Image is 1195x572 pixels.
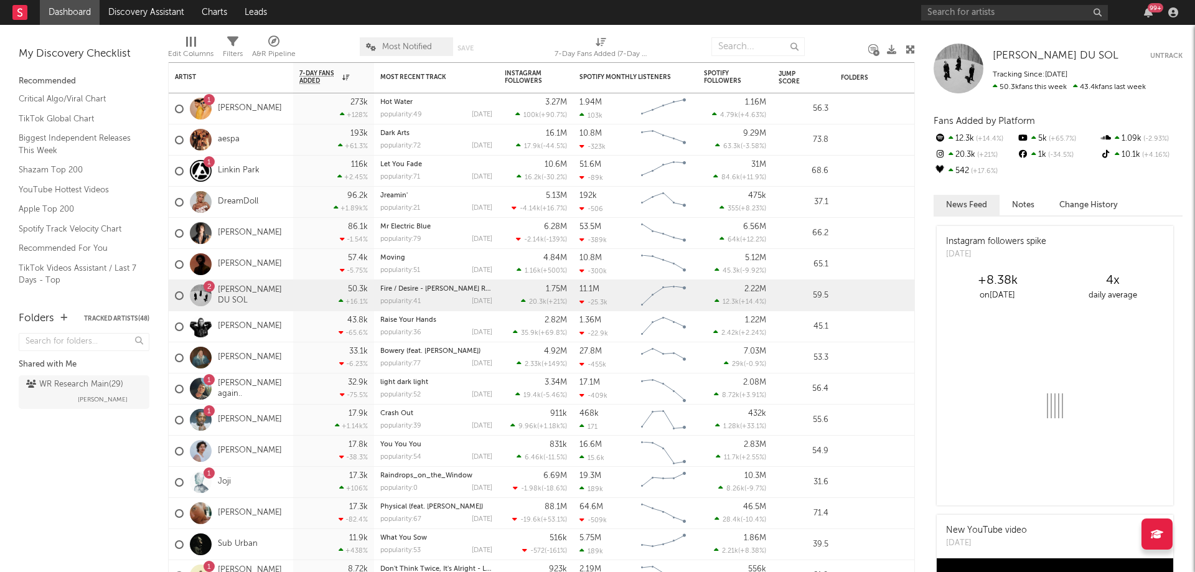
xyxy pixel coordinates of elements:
span: [PERSON_NAME] [78,392,128,407]
svg: Chart title [635,93,691,124]
div: -38.3 % [339,453,368,461]
a: Joji [218,477,231,487]
div: ( ) [517,453,567,461]
div: Recommended [19,74,149,89]
span: 16.2k [525,174,541,181]
div: -455k [579,360,606,368]
span: +4.16 % [1140,152,1169,159]
div: ( ) [719,235,766,243]
div: 2.08M [743,378,766,387]
div: -89k [579,174,603,182]
span: 1.16k [525,268,541,274]
span: +69.8 % [540,330,565,337]
span: Fans Added by Platform [934,116,1035,126]
span: 35.9k [521,330,538,337]
a: Jreamin' [380,192,408,199]
div: Instagram Followers [505,70,548,85]
div: Mr Electric Blue [380,223,492,230]
div: 1.09k [1100,131,1183,147]
span: +8.23 % [741,205,764,212]
span: +16.7 % [542,205,565,212]
div: 51.6M [579,161,601,169]
div: Moving [380,255,492,261]
div: [DATE] [946,248,1046,261]
div: 1.22M [745,316,766,324]
span: Tracking Since: [DATE] [993,71,1067,78]
div: 17.9k [349,410,368,418]
div: My Discovery Checklist [19,47,149,62]
div: 56.4 [779,382,828,396]
div: 7-Day Fans Added (7-Day Fans Added) [555,31,648,67]
button: Change History [1047,195,1130,215]
span: +17.6 % [969,168,998,175]
div: Jump Score [779,70,810,85]
span: -0.9 % [746,361,764,368]
div: 20.3k [934,147,1016,163]
div: 43.8k [347,316,368,324]
div: [DATE] [472,205,492,212]
svg: Chart title [635,311,691,342]
div: popularity: 49 [380,111,422,118]
div: ( ) [516,235,567,243]
div: 96.2k [347,192,368,200]
div: 73.8 [779,133,828,148]
div: [DATE] [472,174,492,181]
div: Instagram followers spike [946,235,1046,248]
span: +11.9 % [742,174,764,181]
span: 63.3k [723,143,741,150]
div: 542 [934,163,1016,179]
div: popularity: 21 [380,205,420,212]
div: 103k [579,111,602,120]
a: Fire / Desire - [PERSON_NAME] Remix [380,286,501,293]
span: -9.92 % [742,268,764,274]
input: Search for folders... [19,333,149,351]
span: Most Notified [382,43,432,51]
div: A&R Pipeline [252,47,296,62]
span: 43.4k fans last week [993,83,1146,91]
a: [PERSON_NAME] [218,415,282,425]
svg: Chart title [635,156,691,187]
div: [DATE] [472,329,492,336]
div: 1.75M [546,285,567,293]
span: +14.4 % [741,299,764,306]
div: 3.27M [545,98,567,106]
span: +90.7 % [541,112,565,119]
a: [PERSON_NAME] again.. [218,378,287,400]
div: popularity: 41 [380,298,421,305]
div: Filters [223,47,243,62]
span: 45.3k [723,268,740,274]
a: Shazam Top 200 [19,163,137,177]
div: 66.2 [779,226,828,241]
div: A&R Pipeline [252,31,296,67]
a: [PERSON_NAME] DU SOL [993,50,1118,62]
div: 273k [350,98,368,106]
div: 37.1 [779,195,828,210]
a: YouTube Hottest Videos [19,183,137,197]
div: 9.29M [743,129,766,138]
div: -300k [579,267,607,275]
span: +65.7 % [1047,136,1076,143]
svg: Chart title [635,218,691,249]
span: 19.4k [523,392,541,399]
div: 192k [579,192,597,200]
button: Untrack [1150,50,1183,62]
a: [PERSON_NAME] [218,259,282,270]
div: -75.5 % [340,391,368,399]
div: 5.12M [745,254,766,262]
div: 2.22M [744,285,766,293]
div: 10.6M [545,161,567,169]
span: +4.63 % [740,112,764,119]
div: popularity: 77 [380,360,421,367]
span: -34.5 % [1046,152,1074,159]
div: 4.92M [544,347,567,355]
span: 100k [523,112,539,119]
div: 15.6k [579,454,604,462]
div: Filters [223,31,243,67]
span: 2.33k [525,361,541,368]
div: popularity: 71 [380,174,420,181]
a: Recommended For You [19,241,137,255]
div: ( ) [517,266,567,274]
div: +8.38k [940,273,1055,288]
span: 4.79k [720,112,738,119]
div: 54.9 [779,444,828,459]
